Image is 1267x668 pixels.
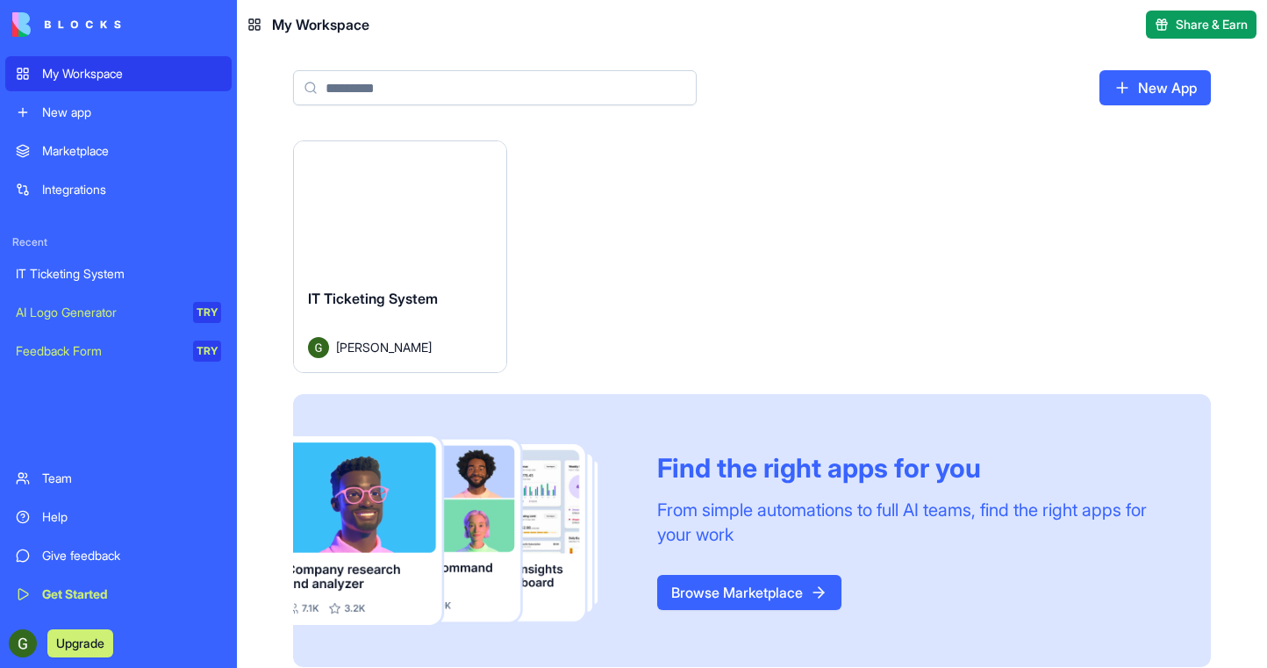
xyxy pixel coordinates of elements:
[5,295,232,330] a: AI Logo GeneratorTRY
[1176,16,1248,33] span: Share & Earn
[16,265,221,283] div: IT Ticketing System
[42,104,221,121] div: New app
[5,235,232,249] span: Recent
[5,334,232,369] a: Feedback FormTRY
[5,577,232,612] a: Get Started
[42,181,221,198] div: Integrations
[9,629,37,657] img: ACg8ocLqy2oZWmyPUnbVhSzaTKPferP2X9weywAp-GBTMmrhk9DWSA=s96-c
[42,470,221,487] div: Team
[293,140,507,373] a: IT Ticketing SystemAvatar[PERSON_NAME]
[12,12,121,37] img: logo
[5,499,232,535] a: Help
[5,172,232,207] a: Integrations
[336,338,432,356] span: [PERSON_NAME]
[42,547,221,564] div: Give feedback
[657,498,1169,547] div: From simple automations to full AI teams, find the right apps for your work
[42,585,221,603] div: Get Started
[42,142,221,160] div: Marketplace
[308,337,329,358] img: Avatar
[5,256,232,291] a: IT Ticketing System
[5,133,232,169] a: Marketplace
[308,290,438,307] span: IT Ticketing System
[657,452,1169,484] div: Find the right apps for you
[42,65,221,83] div: My Workspace
[272,14,369,35] span: My Workspace
[5,95,232,130] a: New app
[42,508,221,526] div: Help
[657,575,841,610] a: Browse Marketplace
[47,629,113,657] button: Upgrade
[47,634,113,651] a: Upgrade
[193,302,221,323] div: TRY
[193,341,221,362] div: TRY
[5,538,232,573] a: Give feedback
[5,56,232,91] a: My Workspace
[5,461,232,496] a: Team
[1146,11,1256,39] button: Share & Earn
[293,436,629,625] img: Frame_181_egmpey.png
[16,342,181,360] div: Feedback Form
[1099,70,1211,105] a: New App
[16,304,181,321] div: AI Logo Generator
